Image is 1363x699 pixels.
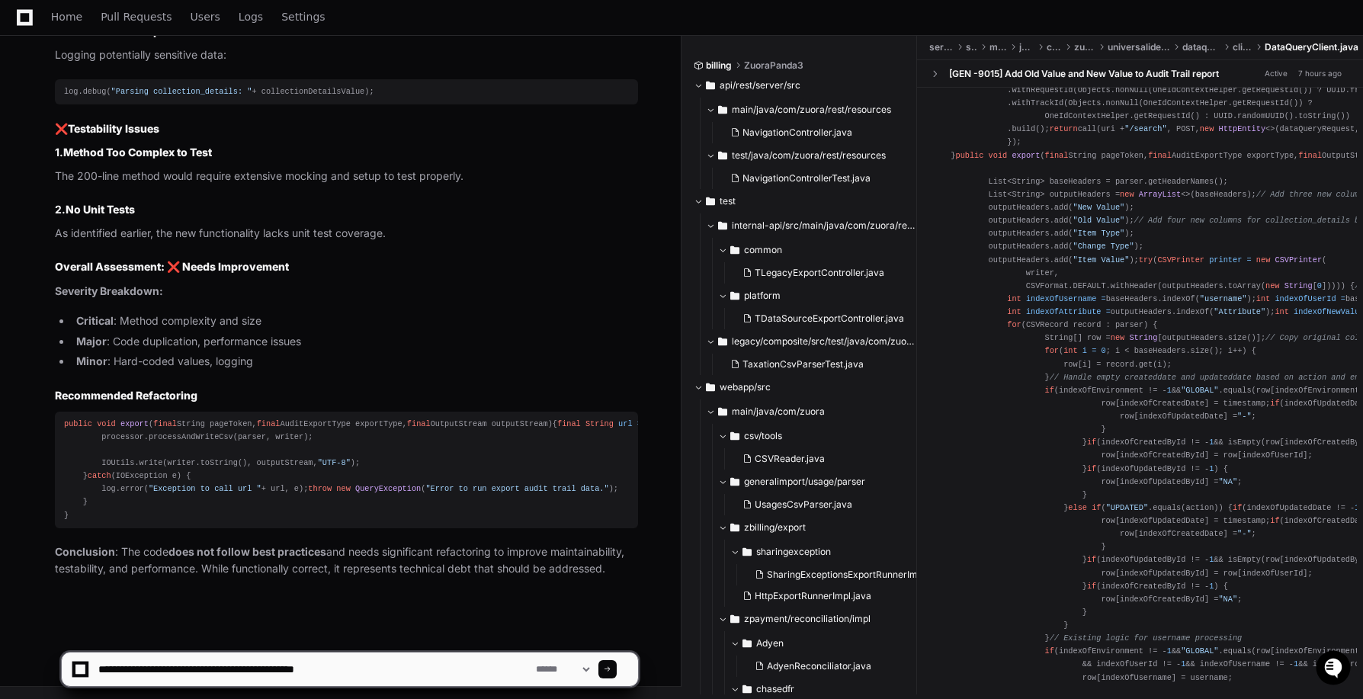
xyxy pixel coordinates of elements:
span: final [1298,151,1322,160]
span: if [1092,503,1101,512]
span: 1 [1355,503,1359,512]
h3: 2. [55,202,638,217]
button: test [694,189,906,213]
h3: 1. [55,145,638,160]
span: test [720,195,736,207]
span: dataquery [1182,41,1220,53]
span: = [1101,294,1105,303]
svg: Directory [730,427,739,445]
button: sharingexception [730,540,942,564]
span: main/java/com/zuora/rest/resources [732,104,891,116]
span: if [1270,516,1279,525]
span: Active [1260,66,1292,81]
span: = [1341,294,1345,303]
span: api/rest/server/src [720,79,800,91]
span: NavigationController.java [742,127,852,139]
span: TaxationCsvParserTest.java [742,358,864,370]
span: main/java/com/zuora [732,406,825,418]
span: for [1007,320,1021,329]
span: zbilling/export [744,521,806,534]
svg: Directory [742,543,752,561]
span: url [618,419,632,428]
span: Pylon [152,160,184,172]
svg: Directory [730,518,739,537]
svg: Directory [730,610,739,628]
span: public [955,151,983,160]
span: Home [51,12,82,21]
span: if [1233,503,1242,512]
button: main/java/com/zuora [706,399,918,424]
span: if [1087,556,1096,565]
button: NavigationControllerTest.java [724,168,896,189]
svg: Directory [730,241,739,259]
span: new [1111,333,1124,342]
span: "UPDATED" [1106,503,1148,512]
span: platform [744,290,781,302]
span: "NA" [1218,595,1237,604]
span: = [637,419,642,428]
span: return [1050,124,1078,133]
span: 1 [1209,556,1214,565]
div: [GEN -9015] Add Old Value and New Value to Audit Trail report [949,68,1219,80]
svg: Directory [706,378,715,396]
span: new [1120,190,1134,199]
span: server [929,41,954,53]
span: new [1200,124,1214,133]
button: zbilling/export [718,515,930,540]
span: int [1256,294,1270,303]
span: 1 [1209,438,1214,447]
span: NavigationControllerTest.java [742,172,871,184]
span: int [1007,294,1021,303]
svg: Directory [718,216,727,235]
span: "-" [1237,412,1251,421]
button: Start new chat [259,118,277,136]
span: 0 [1102,347,1106,356]
span: universalidentity [1108,41,1171,53]
svg: Directory [730,287,739,305]
p: : The code and needs significant refactoring to improve maintainability, testability, and perform... [55,543,638,579]
button: TDataSourceExportController.java [736,308,909,329]
p: The 200-line method would require extensive mocking and setup to test properly. [55,168,638,185]
span: final [1148,151,1172,160]
span: if [1045,386,1054,395]
span: new [336,484,350,493]
span: common [744,244,782,256]
button: SharingExceptionsExportRunnerImpl.java [749,564,945,585]
li: : Code duplication, performance issues [72,333,638,351]
span: src [966,41,977,53]
span: final [153,419,177,428]
div: 7 hours ago [1298,68,1342,79]
strong: Minor [76,354,107,367]
span: printer [1209,255,1242,265]
svg: Directory [730,473,739,491]
span: if [1087,464,1096,473]
span: if [1270,399,1279,408]
span: "Change Type" [1073,242,1134,252]
button: webapp/src [694,375,906,399]
span: test/java/com/zuora/rest/resources [732,149,886,162]
span: com [1047,41,1062,53]
h2: ❌ [55,121,638,136]
strong: Critical [76,314,114,327]
button: csv/tools [718,424,930,448]
span: void [97,419,116,428]
span: "New Value" [1073,203,1124,212]
span: public [64,419,92,428]
button: platform [718,284,918,308]
span: HttpExportRunnerImpl.java [755,590,871,602]
li: : Method complexity and size [72,313,638,330]
div: Start new chat [52,114,250,129]
button: TLegacyExportController.java [736,262,909,284]
span: Logs [239,12,263,21]
img: 1736555170064-99ba0984-63c1-480f-8ee9-699278ef63ed [15,114,43,141]
span: String [585,419,614,428]
span: if [1087,582,1096,591]
span: int [1275,307,1288,316]
span: SharingExceptionsExportRunnerImpl.java [767,569,946,581]
svg: Directory [718,402,727,421]
iframe: Open customer support [1314,649,1355,690]
span: ( String pageToken, AuditExportType exportType, OutputStream outputStream) [149,419,553,428]
svg: Directory [706,192,715,210]
button: zpayment/reconciliation/impl [718,607,930,631]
